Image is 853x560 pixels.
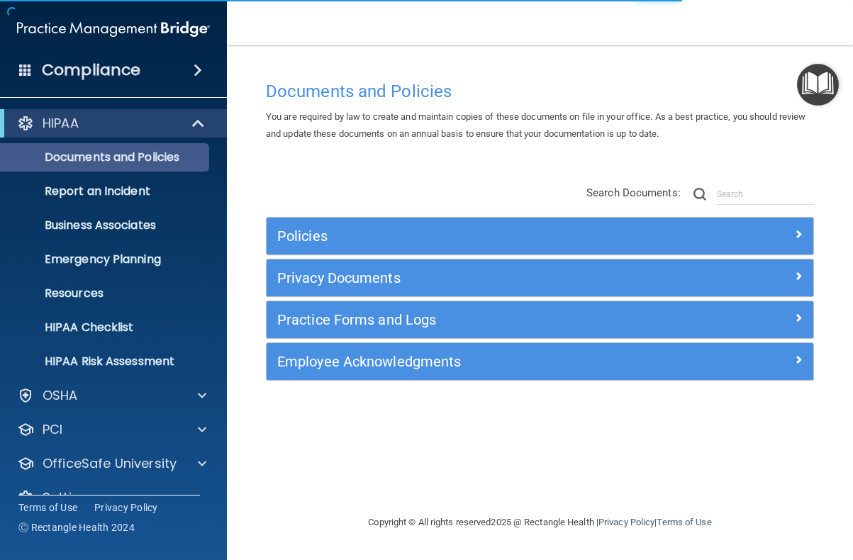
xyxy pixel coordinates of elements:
p: Documents and Policies [9,150,203,164]
p: PCI [43,421,62,438]
p: Emergency Planning [9,252,203,267]
a: OfficeSafe University [17,455,206,472]
h4: Documents and Policies [266,82,814,101]
a: Terms of Use [18,500,77,515]
a: HIPAA [17,115,206,132]
a: OSHA [17,387,206,404]
a: Settings [17,489,206,506]
a: Privacy Documents [277,267,803,289]
button: Open Resource Center [797,64,839,106]
div: Copyright © All rights reserved 2025 @ Rectangle Health | | [281,500,799,545]
img: ic-search.3b580494.png [693,188,706,201]
p: HIPAA Risk Assessment [9,354,203,369]
h4: Compliance [42,60,140,80]
p: HIPAA [43,115,79,132]
span: Ⓒ Rectangle Health 2024 [18,520,135,534]
a: Employee Acknowledgments [277,350,803,373]
a: Privacy Policy [94,500,158,515]
a: PCI [17,421,206,438]
span: You are required by law to create and maintain copies of these documents on file in your office. ... [266,111,805,139]
a: Privacy Policy [598,517,654,527]
h5: Employee Acknowledgments [277,354,666,369]
input: Search [717,184,814,205]
h5: Privacy Documents [277,270,666,286]
a: Policies [277,225,803,247]
p: HIPAA Checklist [9,320,203,335]
h5: Practice Forms and Logs [277,312,666,327]
h5: Policies [277,228,666,244]
p: Report an Incident [9,184,203,198]
a: Terms of Use [657,517,711,527]
p: OfficeSafe University [43,455,177,472]
p: OSHA [43,387,78,404]
p: Settings [43,489,95,506]
p: Resources [9,286,203,301]
img: PMB logo [17,15,210,43]
span: Search Documents: [586,186,681,199]
p: Business Associates [9,218,203,233]
a: Practice Forms and Logs [277,308,803,331]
